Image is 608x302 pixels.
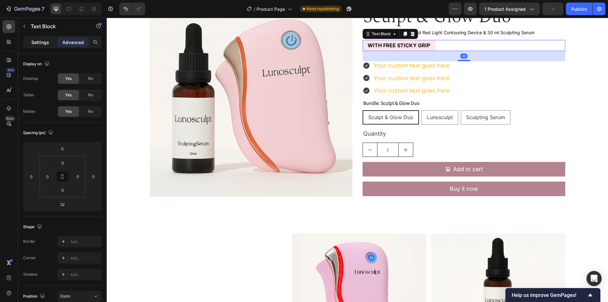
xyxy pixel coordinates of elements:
span: Sculpt & Glow Duo [262,96,307,103]
div: Tablet [23,92,34,98]
div: Text Block [264,13,285,19]
div: Shadow [23,272,38,277]
span: Help us improve GemPages! [512,292,586,298]
div: Position [23,292,46,301]
div: Mobile [23,109,35,114]
legend: Bundle: Sculpt & Glow Duo [256,81,313,90]
span: Yes [65,92,72,98]
div: 450 [6,67,15,73]
span: / [254,6,255,12]
input: 2xl [56,200,69,209]
iframe: Design area [107,18,608,302]
span: Sculpting Serum [359,96,398,103]
span: No [88,109,93,114]
span: Product Page [256,6,285,12]
span: No [88,92,93,98]
div: Your custom text goes here [266,68,344,77]
span: Yes [65,109,72,114]
button: decrement [256,125,270,139]
span: No [88,76,93,81]
div: Add... [70,272,100,278]
div: Spacing (px) [23,129,54,137]
input: 0 [56,144,69,153]
div: Corner [23,255,36,261]
button: Static [57,291,102,302]
div: Add... [70,255,100,261]
p: Text Block [31,22,85,30]
button: Add to cart [256,144,459,159]
button: 1 product assigned [479,3,540,15]
div: Open Intercom Messenger [586,271,602,286]
button: 7 [3,3,47,15]
span: 1 product assigned [484,6,526,12]
div: Buy it now [343,168,371,175]
input: quantity [270,125,292,139]
span: Yes [65,76,72,81]
button: Buy it now [256,164,459,178]
button: increment [292,125,306,139]
div: Border [23,239,35,244]
span: Lunosculpt [320,96,346,103]
input: 0px [56,158,69,168]
p: 7 [41,5,44,13]
div: Undo/Redo [119,3,145,15]
button: Show survey - Help us improve GemPages! [512,291,594,299]
p: With Free Sticky Grip [261,25,323,31]
div: Beta [5,116,15,121]
span: Need republishing [307,6,339,12]
div: Your custom text goes here [266,43,344,52]
input: 0 [27,172,36,181]
div: 32 [354,36,361,41]
div: Your custom text goes here [266,56,344,65]
p: Advanced [62,39,84,46]
input: 0px [73,172,83,181]
span: Static [60,294,71,299]
div: Quantity [256,112,459,120]
div: Rich Text Editor. Editing area: main [256,22,328,33]
button: Publish [566,3,592,15]
div: Desktop [23,76,38,81]
input: 0 [89,172,98,181]
div: Add... [70,239,100,245]
input: 0px [56,185,69,195]
p: Settings [31,39,49,46]
div: Publish [571,6,587,12]
input: 0px [43,172,52,181]
div: Shape [23,223,43,231]
div: Add to cart [346,148,376,155]
div: Display on [23,60,51,68]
